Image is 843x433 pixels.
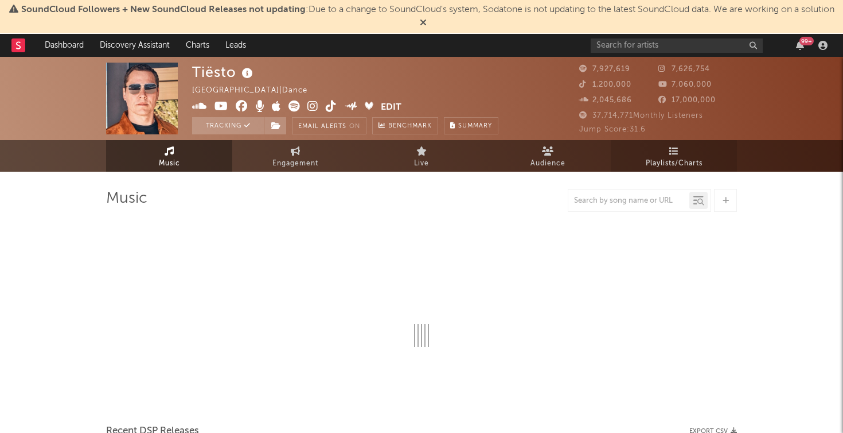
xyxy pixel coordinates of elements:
input: Search by song name or URL [568,196,689,206]
span: 37,714,771 Monthly Listeners [579,112,703,119]
span: 2,045,686 [579,96,632,104]
a: Discovery Assistant [92,34,178,57]
span: 7,927,619 [579,65,630,73]
a: Benchmark [372,117,438,134]
a: Leads [217,34,254,57]
button: Summary [444,117,498,134]
span: 1,200,000 [579,81,631,88]
div: [GEOGRAPHIC_DATA] | Dance [192,84,321,98]
span: Benchmark [388,119,432,133]
span: : Due to a change to SoundCloud's system, Sodatone is not updating to the latest SoundCloud data.... [21,5,834,14]
button: Edit [381,100,401,115]
a: Engagement [232,140,358,172]
button: 99+ [796,41,804,50]
a: Audience [485,140,611,172]
a: Charts [178,34,217,57]
span: Playlists/Charts [646,157,702,171]
span: Jump Score: 31.6 [579,126,646,133]
a: Music [106,140,232,172]
span: 7,626,754 [658,65,710,73]
span: 17,000,000 [658,96,716,104]
button: Tracking [192,117,264,134]
span: Dismiss [420,19,427,28]
div: 99 + [799,37,814,45]
span: 7,060,000 [658,81,712,88]
input: Search for artists [591,38,763,53]
a: Playlists/Charts [611,140,737,172]
span: Audience [530,157,565,171]
a: Dashboard [37,34,92,57]
span: Summary [458,123,492,129]
div: Tiësto [192,63,256,82]
span: Music [159,157,180,171]
button: Email AlertsOn [292,117,366,134]
a: Live [358,140,485,172]
span: Live [414,157,429,171]
span: SoundCloud Followers + New SoundCloud Releases not updating [21,5,306,14]
span: Engagement [272,157,318,171]
em: On [349,123,360,130]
